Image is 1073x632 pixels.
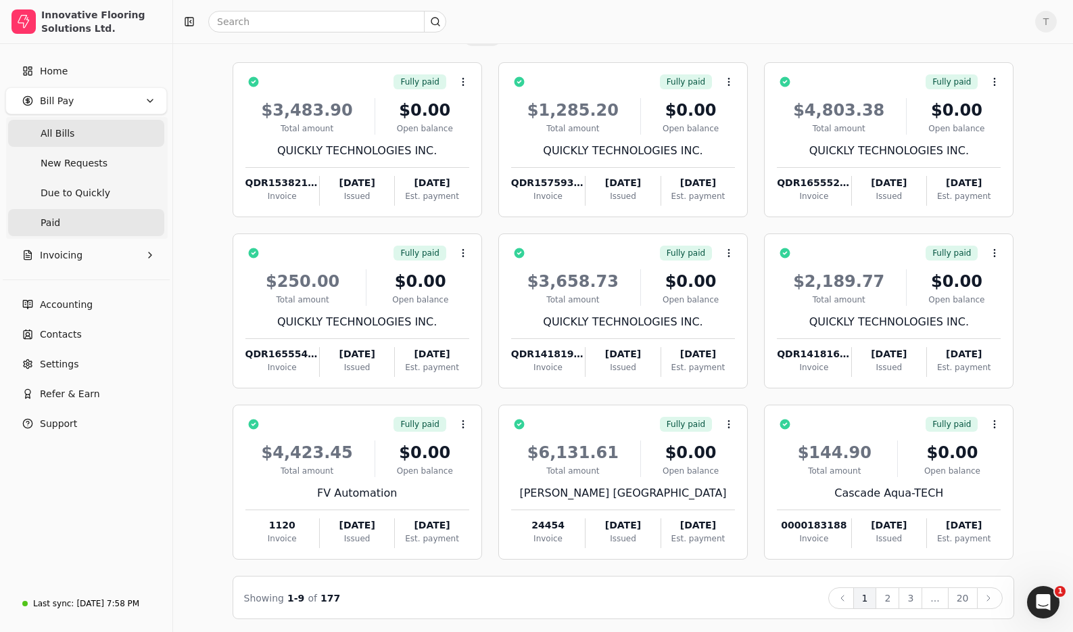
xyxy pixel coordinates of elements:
[586,533,660,545] div: Issued
[777,441,892,465] div: $144.90
[5,58,167,85] a: Home
[41,8,161,35] div: Innovative Flooring Solutions Ltd.
[41,156,108,171] span: New Requests
[41,216,60,230] span: Paid
[646,269,735,294] div: $0.00
[208,11,446,32] input: Search
[245,269,360,294] div: $250.00
[245,143,469,159] div: QUICKLY TECHNOLOGIES INC.
[381,98,469,122] div: $0.00
[777,485,1001,501] div: Cascade Aqua-TECH
[8,209,164,236] a: Paid
[400,418,439,430] span: Fully paid
[320,190,394,202] div: Issued
[912,294,1001,306] div: Open balance
[320,518,394,533] div: [DATE]
[876,587,899,609] button: 2
[899,587,922,609] button: 3
[646,441,735,465] div: $0.00
[777,465,892,477] div: Total amount
[381,122,469,135] div: Open balance
[8,179,164,206] a: Due to Quickly
[853,587,877,609] button: 1
[927,533,1001,545] div: Est. payment
[511,465,635,477] div: Total amount
[777,314,1001,330] div: QUICKLY TECHNOLOGIES INC.
[912,122,1001,135] div: Open balance
[852,347,926,361] div: [DATE]
[76,597,139,610] div: [DATE] 7:58 PM
[646,294,735,306] div: Open balance
[40,328,82,342] span: Contacts
[8,120,164,147] a: All Bills
[927,361,1001,374] div: Est. payment
[667,247,705,259] span: Fully paid
[395,190,469,202] div: Est. payment
[932,76,971,88] span: Fully paid
[40,298,93,312] span: Accounting
[903,441,1001,465] div: $0.00
[777,518,851,533] div: 0000183188
[511,269,635,294] div: $3,658.73
[852,190,926,202] div: Issued
[5,291,167,318] a: Accounting
[852,518,926,533] div: [DATE]
[777,122,901,135] div: Total amount
[287,593,304,604] span: 1 - 9
[40,357,78,371] span: Settings
[912,98,1001,122] div: $0.00
[245,533,319,545] div: Invoice
[922,587,948,609] button: ...
[777,347,851,361] div: QDR141816-8089
[927,176,1001,190] div: [DATE]
[381,465,469,477] div: Open balance
[41,127,74,141] span: All Bills
[5,87,167,114] button: Bill Pay
[381,441,469,465] div: $0.00
[395,361,469,374] div: Est. payment
[1035,11,1057,32] button: T
[400,76,439,88] span: Fully paid
[777,176,851,190] div: QDR165552-1714
[372,294,469,306] div: Open balance
[511,190,585,202] div: Invoice
[586,176,660,190] div: [DATE]
[245,485,469,501] div: FV Automation
[245,361,319,374] div: Invoice
[33,597,74,610] div: Last sync:
[5,380,167,407] button: Refer & Earn
[5,410,167,437] button: Support
[5,321,167,348] a: Contacts
[395,518,469,533] div: [DATE]
[245,176,319,190] div: QDR153821-1135
[646,98,735,122] div: $0.00
[320,533,394,545] div: Issued
[245,465,369,477] div: Total amount
[40,417,77,431] span: Support
[927,190,1001,202] div: Est. payment
[511,122,635,135] div: Total amount
[661,190,735,202] div: Est. payment
[661,518,735,533] div: [DATE]
[320,361,394,374] div: Issued
[320,176,394,190] div: [DATE]
[646,465,735,477] div: Open balance
[245,190,319,202] div: Invoice
[41,186,110,200] span: Due to Quickly
[777,190,851,202] div: Invoice
[40,64,68,78] span: Home
[511,518,585,533] div: 24454
[661,347,735,361] div: [DATE]
[245,441,369,465] div: $4,423.45
[511,294,635,306] div: Total amount
[40,94,74,108] span: Bill Pay
[308,593,317,604] span: of
[245,98,369,122] div: $3,483.90
[245,294,360,306] div: Total amount
[661,176,735,190] div: [DATE]
[8,150,164,177] a: New Requests
[777,98,901,122] div: $4,803.38
[852,176,926,190] div: [DATE]
[245,518,319,533] div: 1120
